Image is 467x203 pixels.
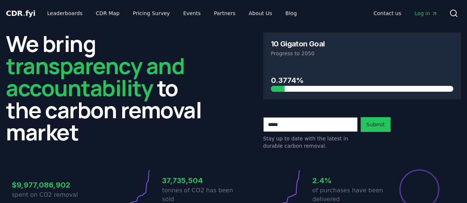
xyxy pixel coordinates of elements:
[41,7,303,20] nav: Main
[312,175,384,186] h3: 2.4%
[6,32,204,143] h2: We bring to the carbon removal market
[177,7,206,20] a: Events
[12,190,83,199] p: spent on CO2 removal
[368,7,443,20] nav: Main
[12,179,83,190] h3: $9,977,086,902
[271,75,454,86] h3: 0.3774%
[271,50,454,57] p: Progress to 2050
[162,175,234,186] h3: 37,735,504
[263,135,358,150] p: Stay up to date with the latest in durable carbon removal.
[415,10,437,17] span: Log in
[90,7,126,20] a: CDR Map
[23,9,25,18] span: .
[271,40,325,48] h3: 10 Gigaton Goal
[6,8,35,18] a: CDR.fyi
[279,7,303,20] a: Blog
[361,117,391,132] button: Submit
[208,7,241,20] a: Partners
[6,50,184,103] span: transparency and accountability
[127,7,176,20] a: Pricing Survey
[243,7,278,20] a: About Us
[6,9,35,18] span: CDR fyi
[41,7,89,20] a: Leaderboards
[368,7,407,20] a: Contact us
[409,7,443,20] a: Log in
